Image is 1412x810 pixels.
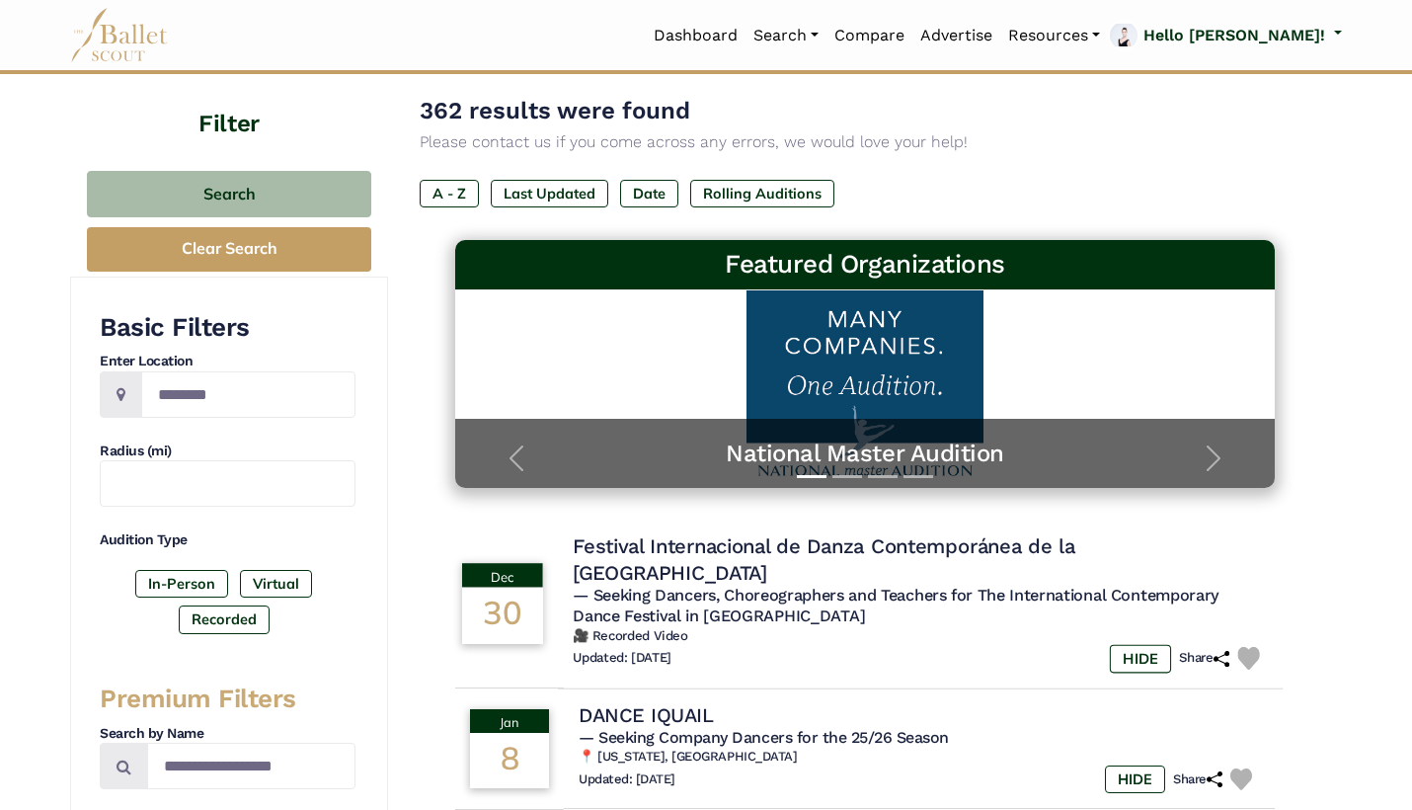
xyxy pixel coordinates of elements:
input: Search by names... [147,743,355,789]
span: — Seeking Company Dancers for the 25/26 Season [579,728,949,747]
h6: Updated: [DATE] [579,771,675,788]
a: Compare [826,15,912,56]
span: — Seeking Dancers, Choreographers and Teachers for The International Contemporary Dance Festival ... [573,586,1218,626]
h6: Updated: [DATE] [573,650,671,667]
a: National Master Audition [475,439,1255,469]
label: HIDE [1105,766,1165,793]
h6: 🎥 Recorded Video [573,627,1268,644]
div: Dec [462,563,543,587]
h6: Share [1180,650,1230,667]
button: Slide 2 [832,465,862,488]
div: 30 [462,588,543,644]
h6: Share [1173,771,1222,788]
img: profile picture [1110,24,1137,45]
h3: Basic Filters [100,311,355,345]
a: profile picture Hello [PERSON_NAME]! [1108,20,1342,51]
label: Date [620,180,678,207]
label: Last Updated [491,180,608,207]
p: Please contact us if you come across any errors, we would love your help! [420,129,1310,155]
p: Hello [PERSON_NAME]! [1143,23,1325,48]
button: Slide 4 [903,465,933,488]
span: 362 results were found [420,97,690,124]
label: In-Person [135,570,228,598]
label: Recorded [179,606,270,633]
h3: Premium Filters [100,683,355,716]
h4: Festival Internacional de Danza Contemporánea de la [GEOGRAPHIC_DATA] [573,533,1268,586]
label: Rolling Auditions [690,180,834,207]
h4: Search by Name [100,724,355,744]
label: Virtual [240,570,312,598]
input: Location [141,371,355,418]
h6: 📍 [US_STATE], [GEOGRAPHIC_DATA] [579,749,1260,766]
button: Search [87,171,371,217]
button: Clear Search [87,227,371,272]
a: Dashboard [646,15,745,56]
h4: Radius (mi) [100,442,355,461]
div: 8 [470,733,549,788]
a: Advertise [912,15,1000,56]
label: HIDE [1110,645,1171,674]
button: Slide 3 [868,465,898,488]
div: Jan [470,709,549,733]
a: Resources [1000,15,1108,56]
button: Slide 1 [797,465,826,488]
h3: Featured Organizations [471,248,1259,282]
h4: Audition Type [100,530,355,550]
a: Search [745,15,826,56]
h4: DANCE IQUAIL [579,702,713,728]
label: A - Z [420,180,479,207]
h4: Enter Location [100,352,355,371]
h4: Filter [70,60,388,141]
